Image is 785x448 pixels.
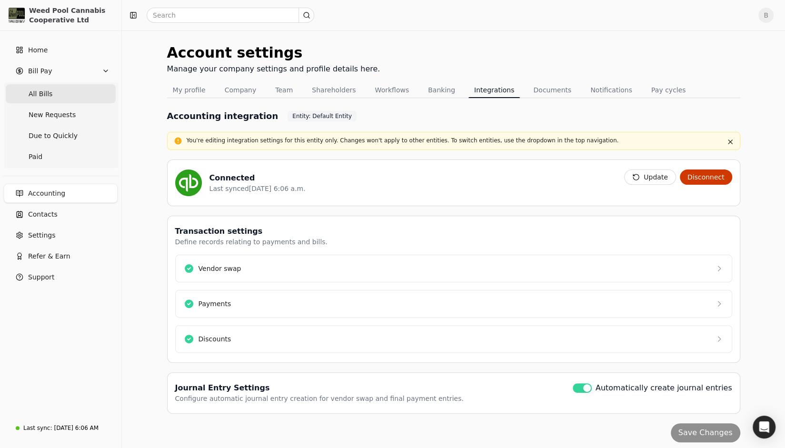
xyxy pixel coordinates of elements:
nav: Tabs [167,82,740,98]
a: New Requests [6,105,116,124]
div: Weed Pool Cannabis Cooperative Ltd [29,6,113,25]
span: Bill Pay [28,66,52,76]
a: All Bills [6,84,116,103]
button: Documents [527,82,577,98]
button: Integrations [468,82,520,98]
button: Discounts [175,325,732,353]
button: Shareholders [306,82,361,98]
button: Workflows [369,82,415,98]
span: Due to Quickly [29,131,78,141]
button: Vendor swap [175,255,732,282]
button: Support [4,268,118,287]
input: Search [147,8,314,23]
a: Accounting [4,184,118,203]
div: Discounts [199,334,231,344]
a: Last sync:[DATE] 6:06 AM [4,419,118,437]
a: Paid [6,147,116,166]
button: Team [269,82,298,98]
div: Connected [209,172,306,184]
h1: Accounting integration [167,110,278,122]
a: Home [4,40,118,60]
a: Contacts [4,205,118,224]
span: Settings [28,230,55,240]
span: Contacts [28,209,58,219]
div: Transaction settings [175,226,328,237]
button: Banking [422,82,461,98]
div: Payments [199,299,231,309]
div: Account settings [167,42,380,63]
button: Company [219,82,262,98]
div: Vendor swap [199,264,241,274]
div: Manage your company settings and profile details here. [167,63,380,75]
img: 64e970d0-04cb-4be5-87af-bbaf9055ec30.png [8,7,25,24]
div: Journal Entry Settings [175,382,464,394]
div: Define records relating to payments and bills. [175,237,328,247]
span: Accounting [28,189,65,199]
div: [DATE] 6:06 AM [54,424,99,432]
span: Entity: Default Entity [292,112,352,120]
p: You're editing integration settings for this entity only. Changes won't apply to other entities. ... [187,136,721,145]
span: Support [28,272,54,282]
label: Automatically create journal entries [596,382,732,394]
span: All Bills [29,89,52,99]
button: Automatically create journal entries [573,383,592,393]
div: Last sync: [23,424,52,432]
span: Paid [29,152,42,162]
button: Payments [175,290,732,318]
div: Open Intercom Messenger [753,416,775,438]
button: Disconnect [680,169,732,185]
a: Due to Quickly [6,126,116,145]
a: Settings [4,226,118,245]
button: Pay cycles [646,82,692,98]
span: Refer & Earn [28,251,70,261]
div: Configure automatic journal entry creation for vendor swap and final payment entries. [175,394,464,404]
div: Last synced [DATE] 6:06 a.m. [209,184,306,194]
button: Notifications [585,82,638,98]
button: My profile [167,82,211,98]
button: B [758,8,774,23]
span: Home [28,45,48,55]
span: New Requests [29,110,76,120]
button: Refer & Earn [4,247,118,266]
button: Update [624,169,676,185]
button: Bill Pay [4,61,118,80]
